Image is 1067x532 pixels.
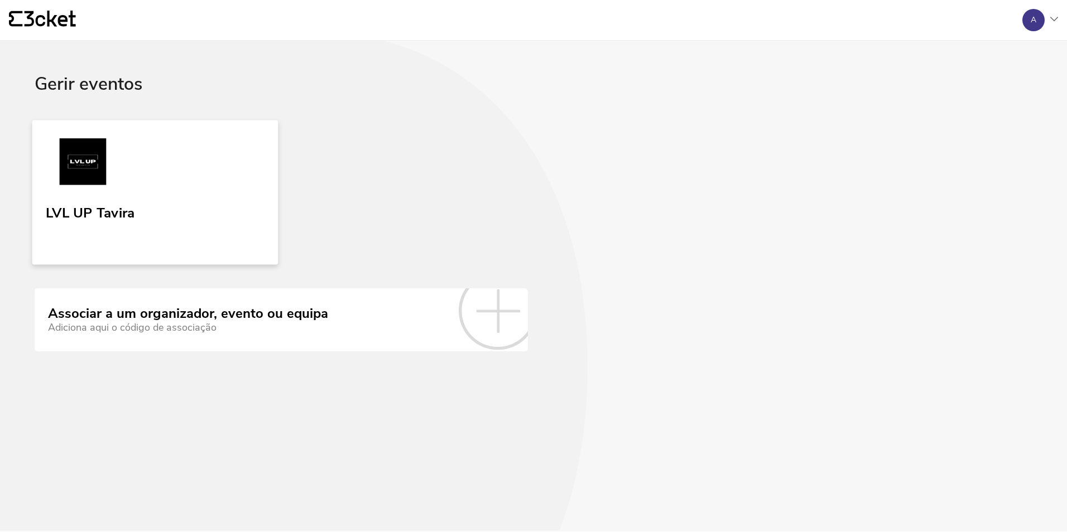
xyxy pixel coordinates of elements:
[9,11,22,27] g: {' '}
[32,120,278,264] a: LVL UP Tavira LVL UP Tavira
[48,306,328,322] div: Associar a um organizador, evento ou equipa
[9,11,76,30] a: {' '}
[46,138,120,190] img: LVL UP Tavira
[48,322,328,333] div: Adiciona aqui o código de associação
[46,201,134,221] div: LVL UP Tavira
[35,288,528,351] a: Associar a um organizador, evento ou equipa Adiciona aqui o código de associação
[1031,16,1036,25] div: A
[35,74,1032,122] div: Gerir eventos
